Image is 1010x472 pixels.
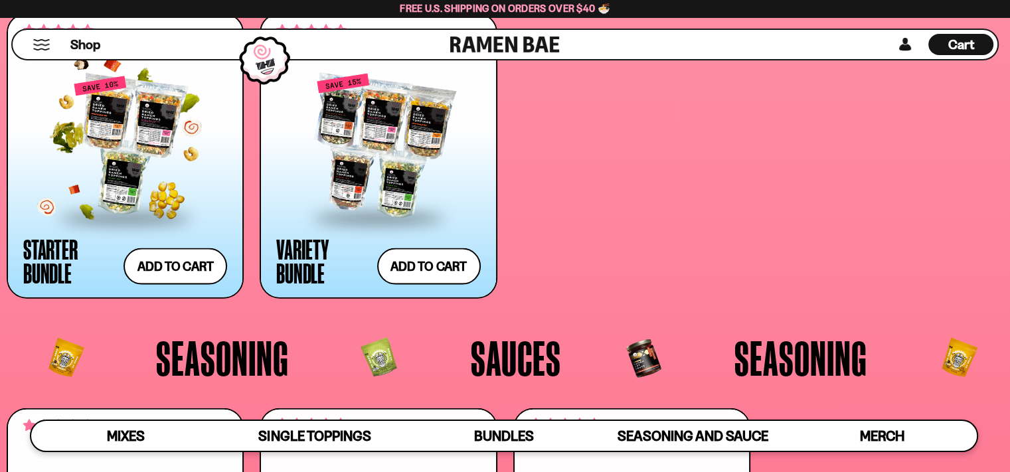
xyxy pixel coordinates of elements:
[23,237,117,285] div: Starter Bundle
[70,36,100,54] span: Shop
[400,2,610,15] span: Free U.S. Shipping on Orders over $40 🍜
[474,428,534,444] span: Bundles
[220,421,410,451] a: Single Toppings
[471,333,561,382] span: Sauces
[258,428,371,444] span: Single Toppings
[409,421,598,451] a: Bundles
[928,30,993,59] div: Cart
[860,428,904,444] span: Merch
[948,37,974,52] span: Cart
[618,428,768,444] span: Seasoning and Sauce
[7,13,244,299] a: 4.71 stars 4845 reviews $69.99 Starter Bundle Add to cart
[598,421,788,451] a: Seasoning and Sauce
[156,333,289,382] span: Seasoning
[124,248,227,285] button: Add to cart
[31,421,220,451] a: Mixes
[788,421,977,451] a: Merch
[377,248,481,285] button: Add to cart
[23,417,94,434] span: 4.71 stars
[276,416,347,433] span: 4.83 stars
[260,13,497,299] a: 4.63 stars 6355 reviews $114.99 Variety Bundle Add to cart
[107,428,145,444] span: Mixes
[33,39,50,50] button: Mobile Menu Trigger
[530,416,600,433] span: 5.00 stars
[276,237,370,285] div: Variety Bundle
[734,333,867,382] span: Seasoning
[70,34,100,55] a: Shop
